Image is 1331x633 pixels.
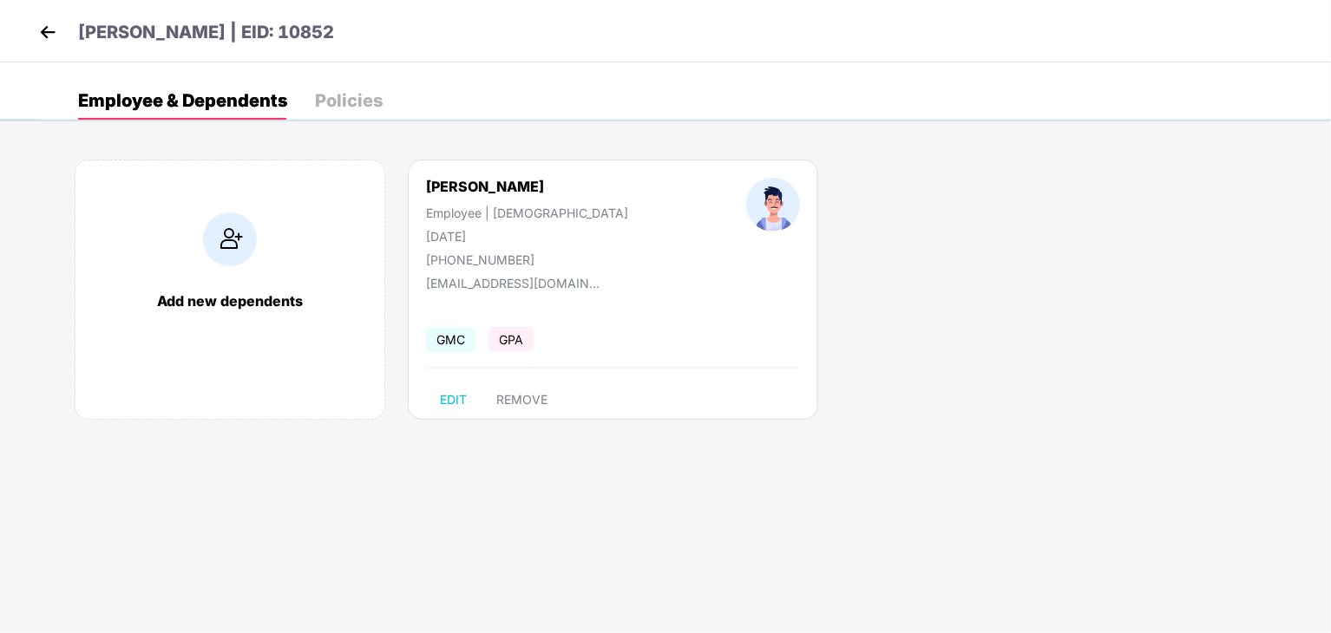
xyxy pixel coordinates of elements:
div: [PHONE_NUMBER] [426,252,628,267]
img: profileImage [746,178,800,232]
span: REMOVE [496,393,547,407]
img: addIcon [203,212,257,266]
p: [PERSON_NAME] | EID: 10852 [78,19,334,46]
div: [DATE] [426,229,628,244]
div: Employee & Dependents [78,92,287,109]
span: GMC [426,327,475,352]
span: EDIT [440,393,467,407]
div: Add new dependents [93,292,367,310]
div: Policies [315,92,383,109]
img: back [35,19,61,45]
div: [EMAIL_ADDRESS][DOMAIN_NAME] [426,276,600,290]
span: GPA [488,327,534,352]
button: EDIT [426,386,481,414]
button: REMOVE [482,386,561,414]
div: Employee | [DEMOGRAPHIC_DATA] [426,206,628,220]
div: [PERSON_NAME] [426,178,544,195]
